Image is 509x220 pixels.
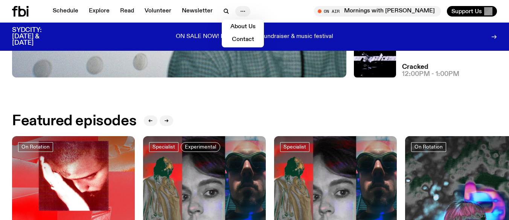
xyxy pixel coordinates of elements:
a: About Us [224,22,262,32]
h3: SYDCITY: [DATE] & [DATE] [12,27,60,46]
span: On Rotation [21,144,50,150]
a: Cracked [402,64,428,70]
span: Experimental [185,144,216,150]
a: Schedule [48,6,83,17]
a: On Rotation [18,142,53,152]
a: Read [116,6,139,17]
span: 12:00pm - 1:00pm [402,71,459,77]
a: Volunteer [140,6,176,17]
a: Experimental [181,142,220,152]
a: Specialist [280,142,309,152]
span: Support Us [451,8,482,15]
a: Contact [224,35,262,45]
a: Newsletter [177,6,217,17]
p: ON SALE NOW! Long weekend fundraiser & music festival [176,33,333,40]
span: Specialist [152,144,175,150]
span: Specialist [283,144,306,150]
a: On Rotation [411,142,446,152]
a: Specialist [149,142,178,152]
button: Support Us [447,6,497,17]
button: On AirMornings with [PERSON_NAME] [314,6,441,17]
img: Logo for Podcast Cracked. Black background, with white writing, with glass smashing graphics [354,35,396,77]
span: On Rotation [415,144,443,150]
h2: Featured episodes [12,114,136,128]
a: Explore [84,6,114,17]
